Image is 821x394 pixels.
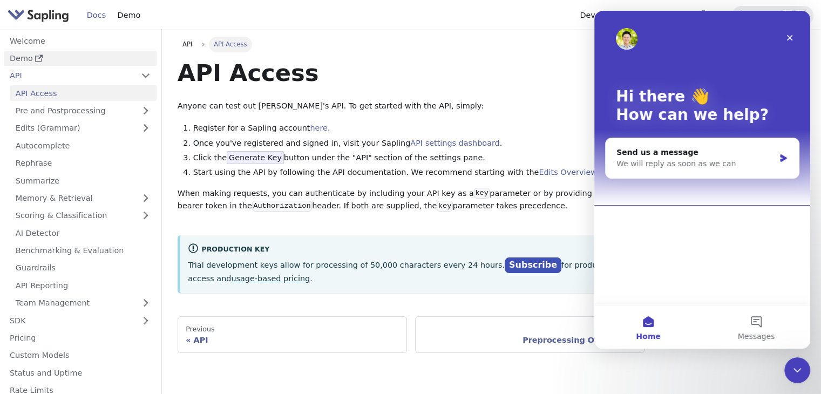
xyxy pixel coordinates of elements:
a: PreviousAPI [178,316,407,353]
a: Demo [4,51,157,66]
a: Welcome [4,33,157,49]
a: Memory & Retrieval [10,191,157,206]
a: Dev Blog [574,7,620,24]
a: Autocomplete [10,138,157,153]
div: Preprocessing Overview [423,335,636,345]
a: here [310,124,327,132]
a: Custom Models [4,348,157,363]
a: AI Detector [10,225,157,241]
a: Team Management [10,295,157,311]
span: Generate Key [227,151,284,164]
iframe: Intercom live chat [594,11,810,349]
h1: API Access [178,58,644,87]
code: key [437,201,452,212]
p: When making requests, you can authenticate by including your API key as a parameter or by providi... [178,187,644,213]
a: SDK [4,313,135,328]
nav: Docs pages [178,316,644,353]
div: Next [423,325,636,334]
span: API Access [209,37,252,52]
div: Previous [186,325,399,334]
a: usage-based pricing [231,274,310,283]
a: Status and Uptime [4,365,157,381]
a: Docs [81,7,112,24]
code: key [474,188,490,199]
a: Edits Overview [539,168,597,176]
a: Pricing [4,330,157,346]
button: Switch between dark and light mode (currently system mode) [711,8,727,23]
div: API [186,335,399,345]
a: API Reporting [10,277,157,293]
a: Sapling.ai [8,8,73,23]
a: Pre and Postprocessing [10,103,157,119]
button: Collapse sidebar category 'API' [135,68,157,84]
nav: Breadcrumbs [178,37,644,52]
kbd: K [795,10,805,20]
img: Sapling.ai [8,8,69,23]
div: Production Key [188,243,637,256]
button: Search (Ctrl+K) [732,6,813,25]
a: Guardrails [10,260,157,276]
li: Start using the API by following the API documentation. We recommend starting with the guide. [193,166,645,179]
iframe: Intercom live chat [784,357,810,383]
p: Trial development keys allow for processing of 50,000 characters every 24 hours. for production a... [188,258,637,285]
a: API [4,68,135,84]
a: Edits (Grammar) [10,120,157,136]
a: Benchmarking & Evaluation [10,243,157,259]
a: API Access [10,85,157,101]
li: Register for a Sapling account . [193,122,645,135]
a: Rephrase [10,155,157,171]
a: Demo [112,7,146,24]
span: API [182,40,192,48]
a: Subscribe [505,257,561,273]
a: Scoring & Classification [10,208,157,223]
a: API [178,37,198,52]
button: Expand sidebar category 'SDK' [135,313,157,328]
li: Once you've registered and signed in, visit your Sapling . [193,137,645,150]
a: NextPreprocessing Overview [415,316,644,353]
li: Click the button under the "API" section of the settings pane. [193,152,645,165]
a: API settings dashboard [410,139,499,147]
a: Contact [621,7,663,24]
p: Anyone can test out [PERSON_NAME]'s API. To get started with the API, simply: [178,100,644,113]
a: Summarize [10,173,157,188]
a: GitHub [662,7,710,24]
code: Authorization [252,201,312,212]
